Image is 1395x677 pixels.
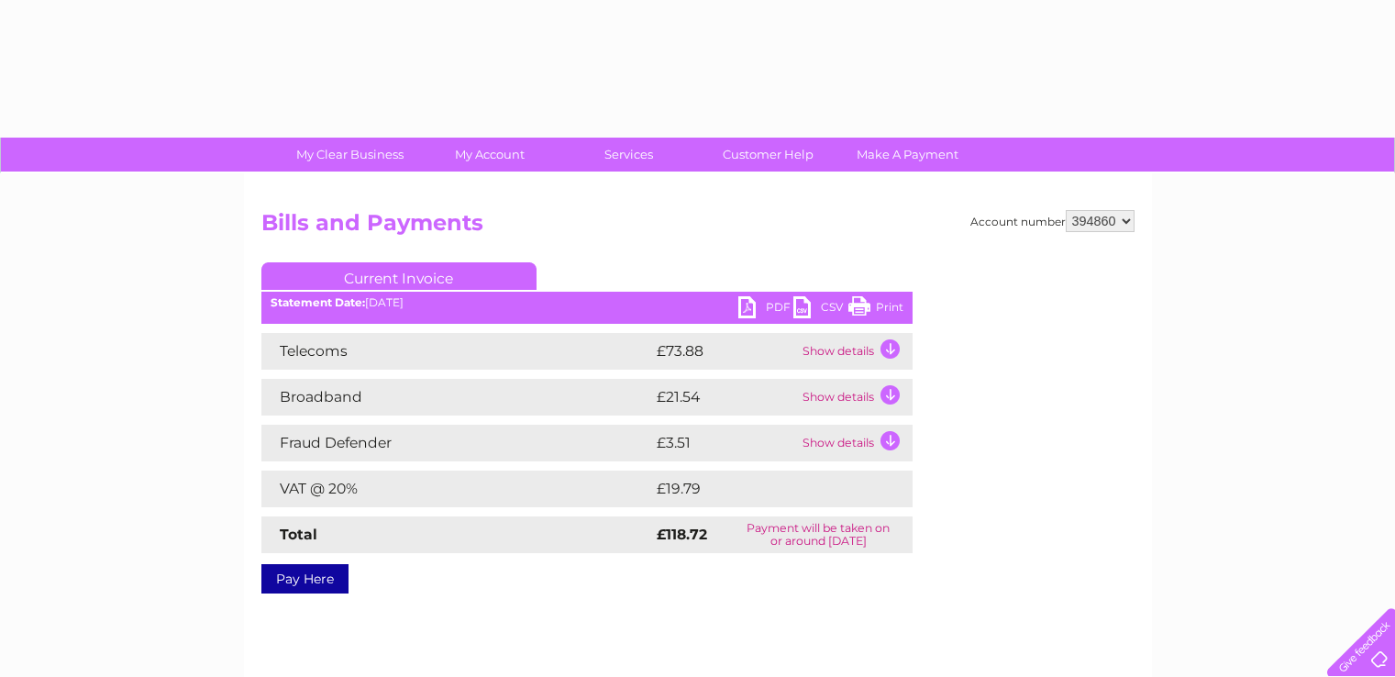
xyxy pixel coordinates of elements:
[848,296,903,323] a: Print
[798,333,913,370] td: Show details
[261,296,913,309] div: [DATE]
[261,333,652,370] td: Telecoms
[553,138,704,172] a: Services
[261,564,349,594] a: Pay Here
[657,526,707,543] strong: £118.72
[261,425,652,461] td: Fraud Defender
[652,333,798,370] td: £73.88
[261,471,652,507] td: VAT @ 20%
[652,471,874,507] td: £19.79
[793,296,848,323] a: CSV
[798,425,913,461] td: Show details
[271,295,365,309] b: Statement Date:
[261,210,1135,245] h2: Bills and Payments
[832,138,983,172] a: Make A Payment
[652,379,798,416] td: £21.54
[692,138,844,172] a: Customer Help
[261,379,652,416] td: Broadband
[652,425,798,461] td: £3.51
[274,138,426,172] a: My Clear Business
[738,296,793,323] a: PDF
[725,516,912,553] td: Payment will be taken on or around [DATE]
[414,138,565,172] a: My Account
[280,526,317,543] strong: Total
[261,262,537,290] a: Current Invoice
[970,210,1135,232] div: Account number
[798,379,913,416] td: Show details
